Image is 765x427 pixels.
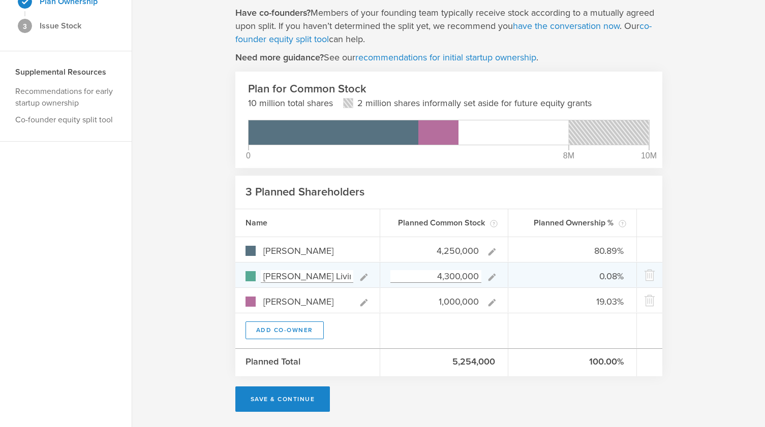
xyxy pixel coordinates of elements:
a: have the conversation now [513,20,620,31]
button: Add Co-Owner [246,321,324,339]
input: Enter co-owner name [261,295,353,308]
strong: Issue Stock [40,21,81,31]
a: Recommendations for early startup ownership [15,86,113,108]
h2: 3 Planned Shareholders [246,185,364,200]
strong: Supplemental Resources [15,67,106,77]
p: 2 million shares informally set aside for future equity grants [357,96,592,110]
button: Save & Continue [235,386,330,412]
div: 100.00% [508,349,637,376]
input: Enter co-owner name [261,245,370,257]
a: recommendations for initial startup ownership [355,52,536,63]
div: Planned Total [235,349,380,376]
div: Planned Common Stock [380,209,509,237]
span: 3 [23,23,27,30]
input: Enter co-owner name [261,270,353,283]
div: 10M [641,152,657,160]
input: Enter # of shares [390,270,482,283]
h2: Plan for Common Stock [248,82,650,96]
div: Name [235,209,380,237]
div: 0 [246,152,251,160]
div: Planned Ownership % [508,209,637,237]
div: 8M [563,152,574,160]
strong: Have co-founders? [235,7,311,18]
p: 10 million total shares [248,96,333,110]
p: Members of your founding team typically receive stock according to a mutually agreed upon split. ... [235,6,662,46]
input: Enter # of shares [390,295,482,308]
div: 5,254,000 [380,349,509,376]
p: See our . [235,51,538,64]
a: Co-founder equity split tool [15,115,113,125]
input: Enter # of shares [390,245,482,257]
strong: Need more guidance? [235,52,324,63]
